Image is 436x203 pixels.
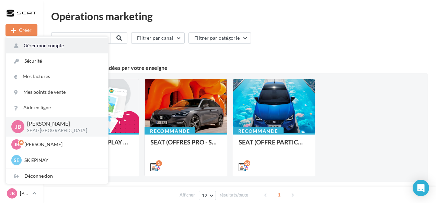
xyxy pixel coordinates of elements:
[156,160,162,166] div: 5
[6,38,108,53] a: Gérer mon compte
[5,24,37,36] button: Créer
[202,193,208,198] span: 12
[6,85,108,100] a: Mes points de vente
[233,127,284,135] div: Recommandé
[24,157,100,164] p: SK EPINAY
[5,187,37,200] a: JB [PERSON_NAME]
[6,53,108,69] a: Sécurité
[244,160,250,166] div: 16
[6,100,108,115] a: Aide en ligne
[20,190,30,197] p: [PERSON_NAME]
[24,141,100,148] p: [PERSON_NAME]
[6,69,108,84] a: Mes factures
[274,189,285,200] span: 1
[27,128,97,134] p: SEAT-[GEOGRAPHIC_DATA]
[5,24,37,36] div: Nouvelle campagne
[413,180,429,196] div: Open Intercom Messenger
[27,120,97,128] p: [PERSON_NAME]
[10,190,15,197] span: JB
[145,127,195,135] div: Recommandé
[14,157,19,164] span: SE
[51,65,428,71] div: 3 opérations recommandées par votre enseigne
[239,139,309,152] div: SEAT (OFFRE PARTICULIER - SEPT) - SOCIAL MEDIA
[150,139,221,152] div: SEAT (OFFRES PRO - SEPT) - SOCIAL MEDIA
[6,168,108,184] div: Déconnexion
[180,192,195,198] span: Afficher
[188,32,251,44] button: Filtrer par catégorie
[14,141,19,148] span: JB
[51,11,428,21] div: Opérations marketing
[220,192,248,198] span: résultats/page
[15,123,21,131] span: JB
[131,32,185,44] button: Filtrer par canal
[199,191,216,200] button: 12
